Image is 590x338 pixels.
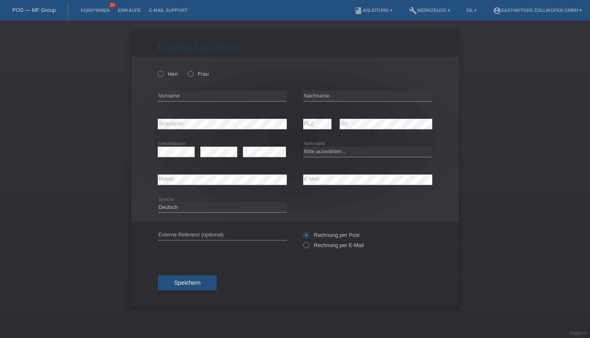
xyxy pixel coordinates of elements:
a: account_circleEasymotors Zollikofen GmbH ▾ [489,8,586,13]
label: Rechnung per E-Mail [303,242,364,248]
input: Frau [188,71,193,76]
a: Kund*innen [77,8,113,13]
label: Frau [188,71,209,77]
input: Rechnung per E-Mail [303,242,309,252]
a: E-Mail Support [145,8,192,13]
span: Speichern [174,279,200,286]
i: book [354,7,363,15]
input: Herr [158,71,163,76]
label: Rechnung per Post [303,232,359,238]
a: buildWerkzeuge ▾ [405,8,454,13]
i: account_circle [493,7,501,15]
a: POS — MF Group [12,7,56,13]
label: Herr [158,71,178,77]
a: Einkäufe [113,8,145,13]
a: DE ▾ [463,8,481,13]
a: Support [570,330,587,336]
span: 39 [109,2,116,9]
i: build [409,7,417,15]
a: bookAnleitung ▾ [350,8,397,13]
input: Rechnung per Post [303,232,309,242]
button: Speichern [158,275,217,291]
h1: Kund*in hinzufügen [158,43,432,53]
